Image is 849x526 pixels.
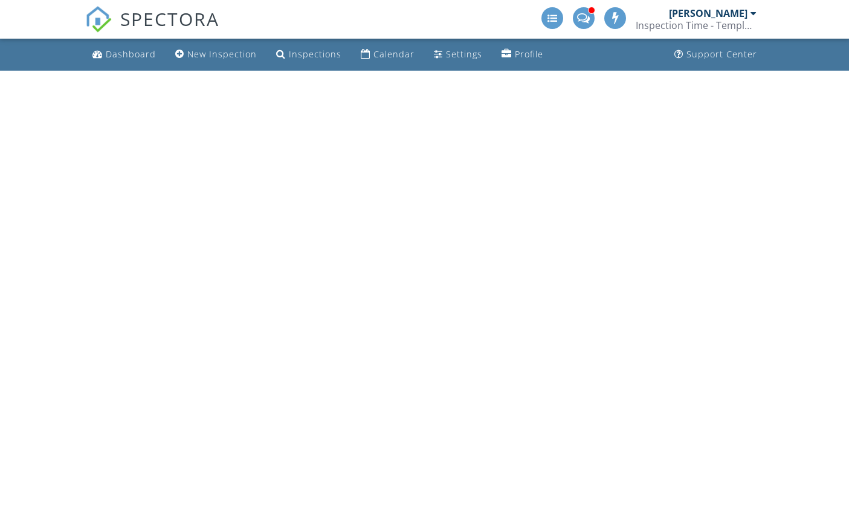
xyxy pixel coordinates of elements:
div: Calendar [373,48,415,60]
a: Settings [429,43,487,66]
a: Inspections [271,43,346,66]
div: Support Center [686,48,757,60]
div: [PERSON_NAME] [669,7,747,19]
a: Calendar [356,43,419,66]
img: The Best Home Inspection Software - Spectora [85,6,112,33]
div: New Inspection [187,48,257,60]
a: Profile [497,43,548,66]
div: Settings [446,48,482,60]
a: Support Center [670,43,762,66]
div: Profile [515,48,543,60]
a: SPECTORA [85,16,219,42]
span: SPECTORA [120,6,219,31]
a: Dashboard [88,43,161,66]
a: New Inspection [170,43,262,66]
div: Inspections [289,48,341,60]
div: Inspection Time - Temple/Waco [636,19,757,31]
div: Dashboard [106,48,156,60]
